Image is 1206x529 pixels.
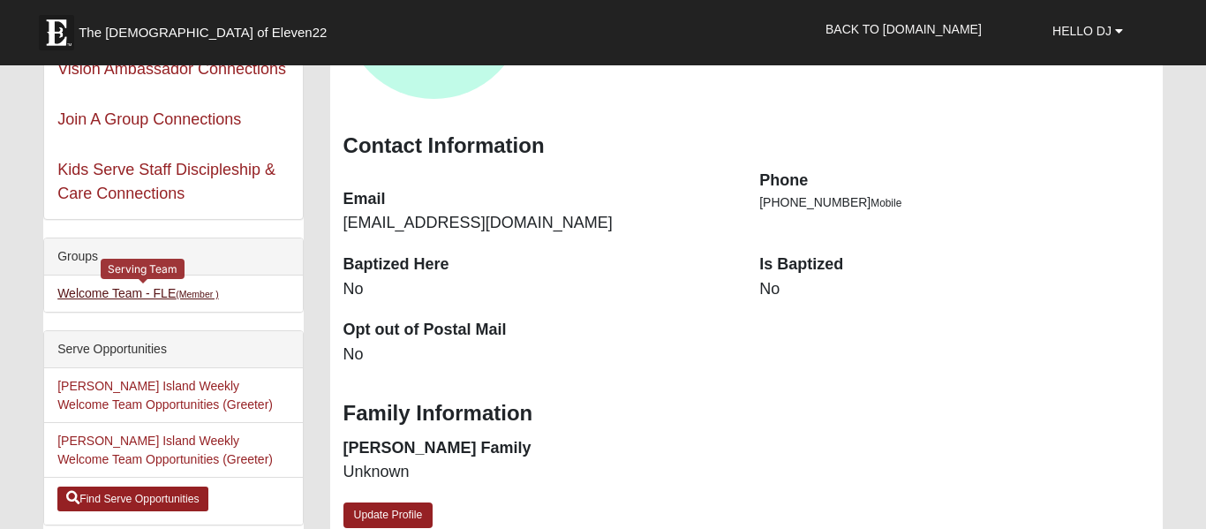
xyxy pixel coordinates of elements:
[343,212,734,235] dd: [EMAIL_ADDRESS][DOMAIN_NAME]
[343,133,1149,159] h3: Contact Information
[343,188,734,211] dt: Email
[343,461,734,484] dd: Unknown
[343,437,734,460] dt: [PERSON_NAME] Family
[44,238,302,276] div: Groups
[57,286,219,300] a: Welcome Team - FLE(Member )
[343,253,734,276] dt: Baptized Here
[57,379,273,412] a: [PERSON_NAME] Island Weekly Welcome Team Opportunities (Greeter)
[1052,24,1112,38] span: Hello DJ
[343,401,1149,427] h3: Family Information
[759,193,1149,212] li: [PHONE_NUMBER]
[44,331,302,368] div: Serve Opportunities
[79,24,327,42] span: The [DEMOGRAPHIC_DATA] of Eleven22
[343,278,734,301] dd: No
[759,170,1149,193] dt: Phone
[57,487,208,511] a: Find Serve Opportunities
[57,60,286,78] a: Vision Ambassador Connections
[871,197,901,209] span: Mobile
[57,434,273,466] a: [PERSON_NAME] Island Weekly Welcome Team Opportunities (Greeter)
[343,319,734,342] dt: Opt out of Postal Mail
[759,278,1149,301] dd: No
[343,503,433,528] a: Update Profile
[812,7,995,51] a: Back to [DOMAIN_NAME]
[176,289,218,299] small: (Member )
[30,6,383,50] a: The [DEMOGRAPHIC_DATA] of Eleven22
[57,161,275,202] a: Kids Serve Staff Discipleship & Care Connections
[1039,9,1136,53] a: Hello DJ
[759,253,1149,276] dt: Is Baptized
[101,259,185,279] div: Serving Team
[39,15,74,50] img: Eleven22 logo
[343,344,734,367] dd: No
[57,110,241,128] a: Join A Group Connections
